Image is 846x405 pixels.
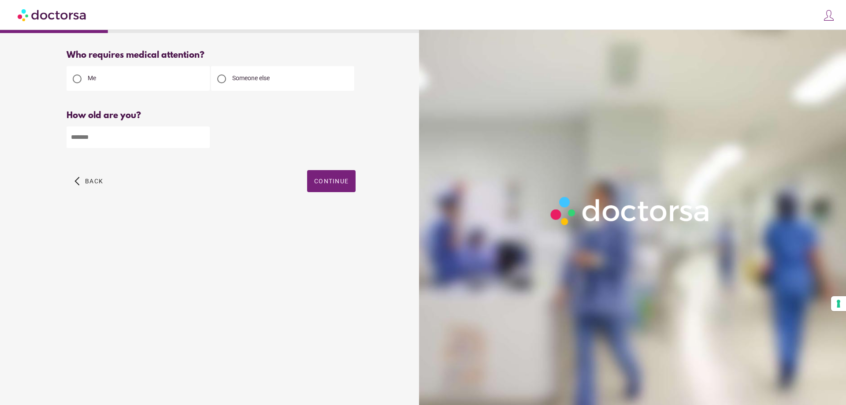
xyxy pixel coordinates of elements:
span: Me [88,74,96,82]
button: Your consent preferences for tracking technologies [831,296,846,311]
img: Logo-Doctorsa-trans-White-partial-flat.png [546,192,715,230]
img: Doctorsa.com [18,5,87,25]
span: Someone else [232,74,270,82]
span: Continue [314,178,349,185]
span: Back [85,178,103,185]
div: How old are you? [67,111,356,121]
div: Who requires medical attention? [67,50,356,60]
img: icons8-customer-100.png [823,9,835,22]
button: arrow_back_ios Back [71,170,107,192]
button: Continue [307,170,356,192]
